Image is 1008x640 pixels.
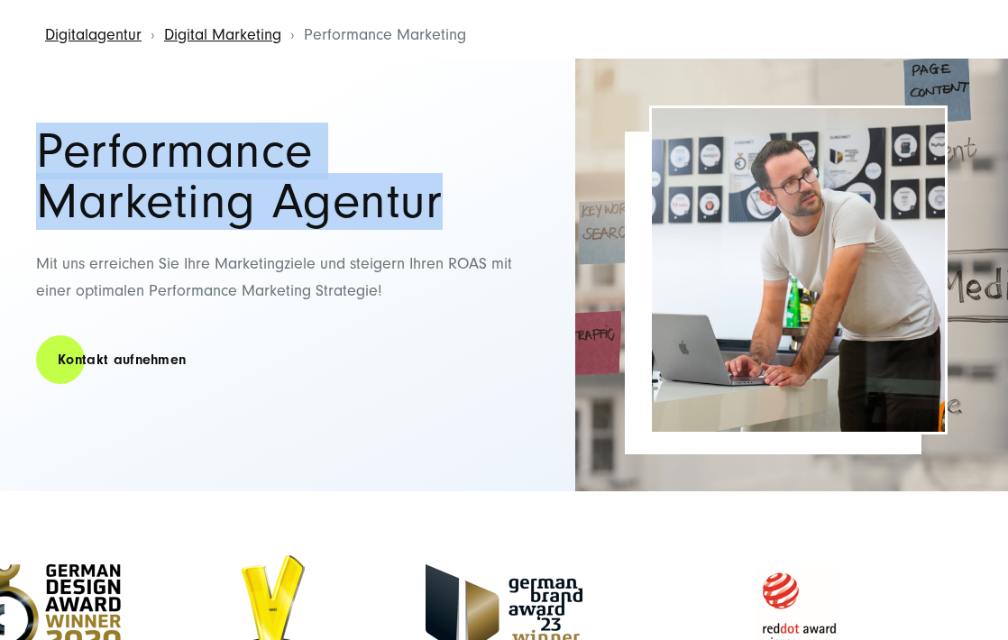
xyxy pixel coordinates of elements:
img: Full-Service Digitalagentur SUNZINET - Digital Marketing_2 [575,59,1008,491]
p: Mit uns erreichen Sie Ihre Marketingziele und steigern Ihren ROAS mit einer optimalen Performance... [36,251,544,306]
a: Digital Marketing [164,25,281,44]
span: Performance Marketing [304,25,466,44]
img: Performance Marketing Agentur Header | Mann arbeitet in Agentur am Laptop, hinter ihm ist Wand mi... [652,108,945,432]
a: Digitalagentur [45,25,142,44]
h1: Performance Marketing Agentur [36,126,544,227]
a: Kontakt aufnehmen [36,334,207,386]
